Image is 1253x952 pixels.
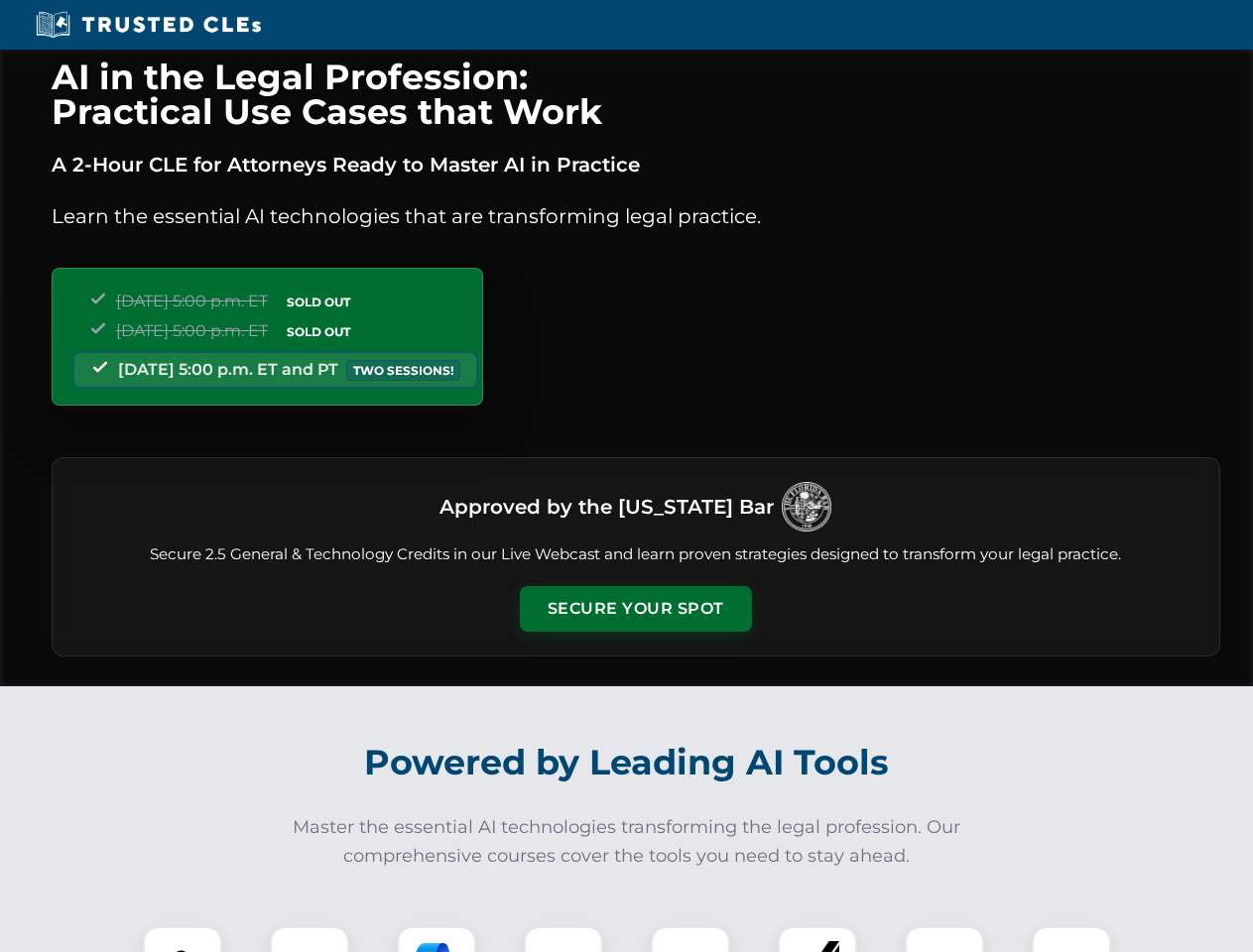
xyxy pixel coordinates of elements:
p: A 2-Hour CLE for Attorneys Ready to Master AI in Practice [52,149,1220,180]
img: Trusted CLEs [30,10,267,40]
p: Learn the essential AI technologies that are transforming legal practice. [52,200,1220,232]
button: Secure Your Spot [520,586,752,632]
span: [DATE] 5:00 p.m. ET [116,292,268,310]
img: Logo [782,482,831,532]
span: SOLD OUT [280,321,357,342]
h3: Approved by the [US_STATE] Bar [439,489,774,525]
span: [DATE] 5:00 p.m. ET [116,321,268,340]
h1: AI in the Legal Profession: Practical Use Cases that Work [52,59,1220,129]
p: Master the essential AI technologies transforming the legal profession. Our comprehensive courses... [280,813,974,871]
p: Secure 2.5 General & Technology Credits in our Live Webcast and learn proven strategies designed ... [76,543,1195,566]
h2: Powered by Leading AI Tools [77,728,1177,797]
span: SOLD OUT [280,292,357,312]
